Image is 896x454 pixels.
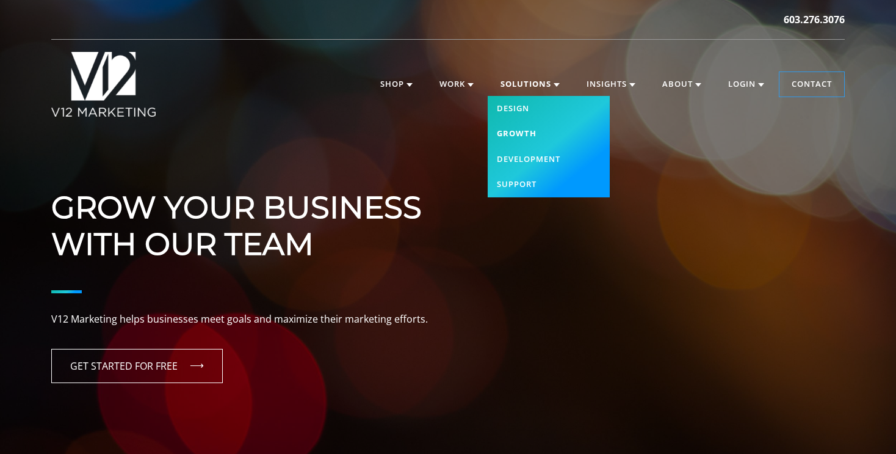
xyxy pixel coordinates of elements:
a: Development [488,147,610,172]
a: Insights [574,72,648,97]
a: Solutions [488,72,572,97]
a: About [650,72,714,97]
a: GET STARTED FOR FREE [51,349,223,383]
a: Design [488,96,610,122]
h1: Grow Your Business With Our Team [51,153,845,263]
iframe: Chat Widget [835,395,896,454]
img: V12 MARKETING Logo New Hampshire Marketing Agency [51,52,156,117]
a: Contact [779,72,844,97]
a: Work [427,72,486,97]
a: Login [716,72,776,97]
a: Growth [488,121,610,147]
a: Support [488,172,610,197]
p: V12 Marketing helps businesses meet goals and maximize their marketing efforts. [51,312,845,328]
a: 603.276.3076 [784,12,845,27]
a: Shop [368,72,425,97]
